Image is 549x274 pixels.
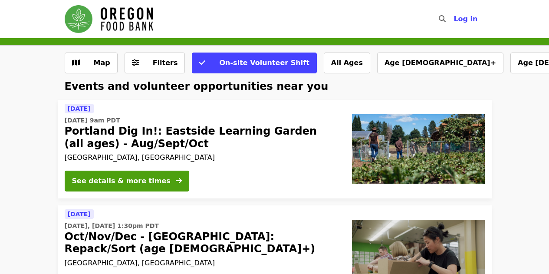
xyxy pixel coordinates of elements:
[125,53,185,73] button: Filters (0 selected)
[447,10,484,28] button: Log in
[176,177,182,185] i: arrow-right icon
[219,59,309,67] span: On-site Volunteer Shift
[65,116,120,125] time: [DATE] 9am PDT
[72,176,171,186] div: See details & more times
[68,211,91,218] span: [DATE]
[65,5,153,33] img: Oregon Food Bank - Home
[192,53,316,73] button: On-site Volunteer Shift
[454,15,477,23] span: Log in
[439,15,446,23] i: search icon
[65,53,118,73] button: Show map view
[199,59,205,67] i: check icon
[324,53,370,73] button: All Ages
[65,259,338,267] div: [GEOGRAPHIC_DATA], [GEOGRAPHIC_DATA]
[153,59,178,67] span: Filters
[352,114,485,184] img: Portland Dig In!: Eastside Learning Garden (all ages) - Aug/Sept/Oct organized by Oregon Food Bank
[65,231,338,256] span: Oct/Nov/Dec - [GEOGRAPHIC_DATA]: Repack/Sort (age [DEMOGRAPHIC_DATA]+)
[94,59,110,67] span: Map
[68,105,91,112] span: [DATE]
[58,100,492,198] a: See details for "Portland Dig In!: Eastside Learning Garden (all ages) - Aug/Sept/Oct"
[65,79,244,94] span: Events and volunteer opportunities near you
[72,59,80,67] i: map icon
[65,221,159,231] time: [DATE], [DATE] 1:30pm PDT
[65,125,338,150] span: Portland Dig In!: Eastside Learning Garden (all ages) - Aug/Sept/Oct
[377,53,503,73] button: Age [DEMOGRAPHIC_DATA]+
[65,153,338,162] div: [GEOGRAPHIC_DATA], [GEOGRAPHIC_DATA]
[132,59,139,67] i: sliders-h icon
[65,171,189,191] button: See details & more times
[451,9,458,30] input: Search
